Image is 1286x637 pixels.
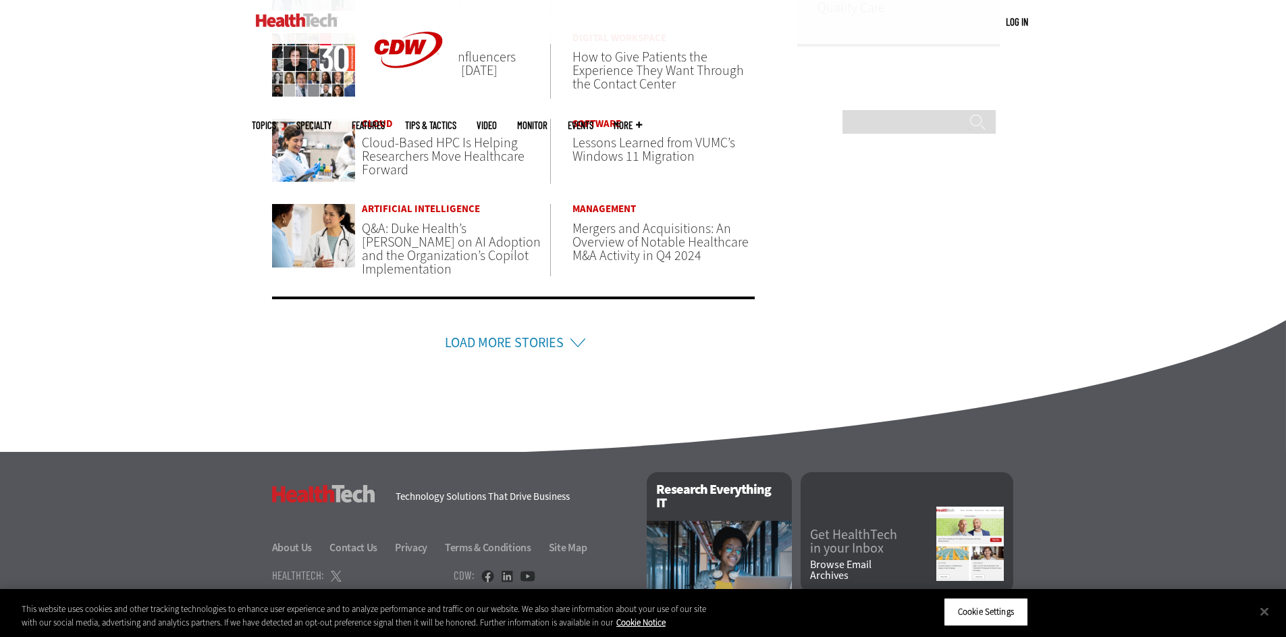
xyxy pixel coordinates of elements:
img: Home [256,14,338,27]
a: Events [568,120,593,130]
a: Get HealthTechin your Inbox [810,528,936,555]
span: More [614,120,642,130]
img: Medical research in lab [272,119,356,182]
button: Cookie Settings [944,598,1028,626]
div: This website uses cookies and other tracking technologies to enhance user experience and to analy... [22,603,707,629]
span: Topics [252,120,276,130]
h3: HealthTech [272,485,375,503]
div: User menu [1006,15,1028,29]
a: Mergers and Acquisitions: An Overview of Notable Healthcare M&A Activity in Q4 2024 [572,220,749,265]
h4: CDW: [454,569,475,581]
a: Management [572,204,761,214]
h4: Technology Solutions That Drive Business [396,492,630,502]
a: Contact Us [329,540,393,555]
a: CDW [358,89,459,103]
img: newsletter screenshot [936,507,1004,581]
a: MonITor [517,120,547,130]
a: Features [352,120,385,130]
a: Artificial Intelligence [362,204,550,214]
a: Browse EmailArchives [810,559,936,581]
a: Terms & Conditions [445,540,547,555]
img: doctor gives a patient her full attention [272,204,356,267]
button: Close [1250,596,1279,626]
a: Software [572,119,761,129]
a: Site Map [549,540,587,555]
a: Video [477,120,497,130]
a: Cloud-Based HPC Is Helping Researchers Move Healthcare Forward [362,134,525,179]
h4: HealthTech: [272,569,324,581]
a: Tips & Tactics [405,120,456,130]
a: More information about your privacy [616,617,666,628]
a: Lessons Learned from VUMC’s Windows 11 Migration [572,134,735,165]
a: Privacy [395,540,443,555]
a: About Us [272,540,328,555]
a: Log in [1006,16,1028,28]
span: Specialty [296,120,331,130]
a: Q&A: Duke Health’s [PERSON_NAME] on AI Adoption and the Organization’s Copilot Implementation [362,220,541,278]
h2: Research Everything IT [647,472,792,521]
a: Load More Stories [445,334,564,352]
